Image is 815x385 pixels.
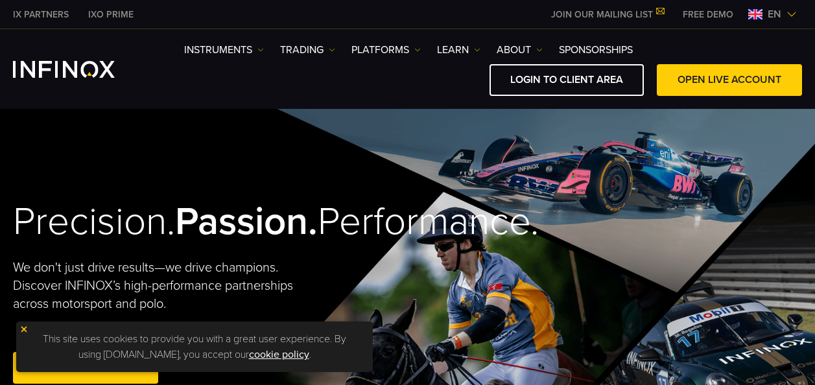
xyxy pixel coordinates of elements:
a: Instruments [184,42,264,58]
a: PLATFORMS [351,42,421,58]
a: Open Live Account [13,352,158,384]
p: This site uses cookies to provide you with a great user experience. By using [DOMAIN_NAME], you a... [23,328,366,366]
a: cookie policy [249,348,309,361]
h2: Precision. Performance. [13,198,368,246]
a: JOIN OUR MAILING LIST [541,9,673,20]
a: INFINOX [3,8,78,21]
a: SPONSORSHIPS [559,42,633,58]
a: INFINOX [78,8,143,21]
a: INFINOX Logo [13,61,145,78]
strong: Passion. [175,198,318,245]
a: LOGIN TO CLIENT AREA [490,64,644,96]
span: en [762,6,786,22]
a: INFINOX MENU [673,8,743,21]
a: Learn [437,42,480,58]
a: ABOUT [497,42,543,58]
img: yellow close icon [19,325,29,334]
a: OPEN LIVE ACCOUNT [657,64,802,96]
p: We don't just drive results—we drive champions. Discover INFINOX’s high-performance partnerships ... [13,259,297,313]
a: TRADING [280,42,335,58]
